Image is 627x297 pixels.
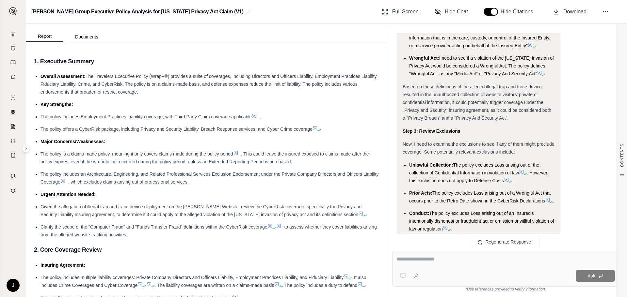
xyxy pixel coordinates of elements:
h3: 1. Executive Summary [34,55,379,67]
span: . [365,283,366,288]
span: . [320,126,322,132]
span: Key Strengths: [40,102,73,107]
div: *Use references provided to verify information. [392,287,619,292]
span: Given the allegation of illegal trap and trace device deployment on the [PERSON_NAME] Website, re... [40,204,362,217]
span: Based on these definitions, if the alleged illegal trap and trace device resulted in the unauthor... [403,84,551,121]
span: . The policy includes a duty to defend [282,283,357,288]
a: Documents Vault [4,42,22,55]
span: . However, this exclusion does not apply to Defense Costs [409,170,548,183]
div: J [7,279,20,292]
span: . [536,43,537,48]
span: The policy includes multiple liability coverages: Private Company Directors and Officers Liabilit... [40,275,344,280]
span: . It also includes Crime Coverages and Cyber Coverage [40,275,366,288]
span: Overall Assessment: [40,74,86,79]
a: Custom Report [4,134,22,147]
span: Ask [587,273,595,278]
span: CONTENTS [619,144,625,167]
a: Coverage Table [4,149,22,162]
span: . This could leave the insured exposed to claims made after the policy expires, even if the wrong... [40,151,369,164]
button: Report [26,31,63,42]
span: . [366,212,367,217]
span: Wrongful Act: [409,55,439,61]
a: Chat [4,70,22,83]
span: Now, I need to examine the exclusions to see if any of them might preclude coverage. Some potenti... [403,141,555,155]
span: Prior Acts: [409,190,432,196]
span: The policy excludes Loss arising out of an Insured's intentionally dishonest or fraudulent act or... [409,211,554,231]
button: Documents [63,32,110,42]
a: Policy Comparisons [4,106,22,119]
span: The policy includes an Architecture, Engineering, and Related Professional Services Exclusion End... [40,171,379,185]
button: Ask [576,270,615,282]
button: Hide Chat [432,5,471,18]
a: Legal Search Engine [4,184,22,197]
button: Download [550,5,589,18]
strong: Step 3: Review Exclusions [403,128,460,134]
span: Urgent Attention Needed: [40,192,96,197]
span: Unlawful Collection: [409,162,453,168]
span: The policy includes Employment Practices Liability coverage, with Third Party Claim coverage appl... [40,114,252,119]
span: Regenerate Response [485,239,531,245]
a: Prompt Library [4,56,22,69]
span: Download [563,8,587,16]
span: , which excludes claims arising out of professional services. [68,179,189,185]
span: . The liability coverages are written on a claims-made basis [154,283,274,288]
img: Expand sidebar [9,7,17,15]
span: I need to see if a violation of the [US_STATE] Invasion of Privacy Act would be considered a Wron... [409,55,554,76]
a: Contract Analysis [4,170,22,183]
span: The Travelers Executive Policy (Wrap+®) provides a suite of coverages, including Directors and Of... [40,74,378,95]
span: Full Screen [392,8,419,16]
span: . [553,198,554,203]
button: Regenerate Response [472,237,539,247]
span: Conduct: [409,211,429,216]
span: The policy excludes Loss arising out of a Wrongful Act that occurs prior to the Retro Date shown ... [409,190,551,203]
span: The policy excludes Loss arising out of the collection of Confidential Information in violation o... [409,162,539,175]
span: Hide Citations [501,8,537,16]
span: . [545,71,546,76]
a: Claim Coverage [4,120,22,133]
span: Major Concerns/Weaknesses: [40,139,105,144]
span: I need to find the definition of "Confidential Information" to see if the information obtained th... [409,4,551,48]
h3: 2. Core Coverage Review [34,244,379,256]
a: Home [4,27,22,40]
span: . [260,114,261,119]
a: Single Policy [4,91,22,104]
h2: [PERSON_NAME] Group Executive Policy Analysis for [US_STATE] Privacy Act Claim (V1) [31,6,244,18]
span: The policy offers a CyberRisk package, including Privacy and Security Liability, Breach Response ... [40,126,313,132]
button: Expand sidebar [7,5,20,18]
button: Expand sidebar [22,145,30,153]
span: . [512,178,513,183]
span: Clarify the scope of the "Computer Fraud" and "Funds Transfer Fraud" definitions within the Cyber... [40,224,267,230]
span: . [451,226,452,231]
button: Full Screen [379,5,421,18]
span: Insuring Agreement: [40,262,85,268]
span: The policy is a claims-made policy, meaning it only covers claims made during the policy period [40,151,233,156]
span: Hide Chat [445,8,468,16]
